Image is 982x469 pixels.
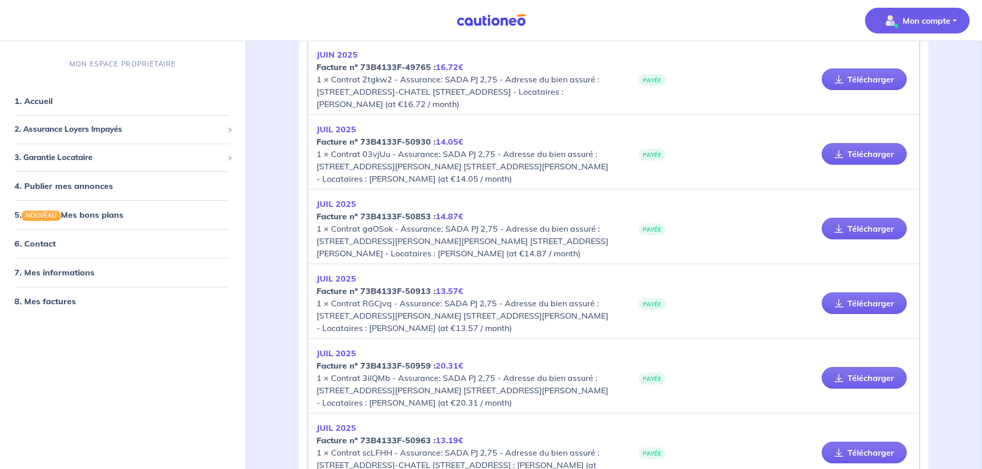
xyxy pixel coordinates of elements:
[882,12,898,29] img: illu_account_valid_menu.svg
[436,62,463,72] em: 16.72€
[4,233,241,254] div: 6. Contact
[14,96,53,106] a: 1. Accueil
[14,181,113,191] a: 4. Publier mes annonces
[822,367,907,389] a: Télécharger
[4,91,241,111] div: 1. Accueil
[317,273,356,284] em: JUIL 2025
[317,124,356,134] em: JUIL 2025
[70,59,176,69] p: MON ESPACE PROPRIÉTAIRE
[4,148,241,168] div: 3. Garantie Locataire
[865,8,970,33] button: illu_account_valid_menu.svgMon compte
[317,49,358,60] em: JUIN 2025
[14,152,223,164] span: 3. Garantie Locataire
[317,272,613,334] p: 1 × Contrat RGCjvq - Assurance: SADA PJ 2,75 - Adresse du bien assuré : [STREET_ADDRESS][PERSON_N...
[317,211,463,221] strong: Facture nº 73B4133F-50853 :
[317,347,613,409] p: 1 × Contrat 3ilQMb - Assurance: SADA PJ 2,75 - Adresse du bien assuré : [STREET_ADDRESS][PERSON_N...
[14,238,56,249] a: 6. Contact
[317,286,463,296] strong: Facture nº 73B4133F-50913 :
[436,211,463,221] em: 14.87€
[317,62,463,72] strong: Facture nº 73B4133F-49765 :
[639,298,665,310] span: PAYÉE
[317,423,356,433] em: JUIL 2025
[4,176,241,196] div: 4. Publier mes annonces
[822,218,907,239] a: Télécharger
[4,119,241,140] div: 2. Assurance Loyers Impayés
[14,267,94,277] a: 7. Mes informations
[822,442,907,463] a: Télécharger
[639,373,665,385] span: PAYÉE
[436,360,463,371] em: 20.31€
[4,204,241,225] div: 5.NOUVEAUMes bons plans
[317,48,613,110] p: 1 × Contrat Ztgkw2 - Assurance: SADA PJ 2,75 - Adresse du bien assuré : [STREET_ADDRESS]-CHATEL [...
[453,14,530,27] img: Cautioneo
[4,291,241,311] div: 8. Mes factures
[317,348,356,358] em: JUIL 2025
[14,124,223,135] span: 2. Assurance Loyers Impayés
[14,210,123,220] a: 5.NOUVEAUMes bons plans
[4,262,241,283] div: 7. Mes informations
[317,123,613,185] p: 1 × Contrat 03vjUu - Assurance: SADA PJ 2,75 - Adresse du bien assuré : [STREET_ADDRESS][PERSON_N...
[639,223,665,235] span: PAYÉE
[317,199,356,209] em: JUIL 2025
[317,136,463,147] strong: Facture nº 73B4133F-50930 :
[317,198,613,259] p: 1 × Contrat gaOSok - Assurance: SADA PJ 2,75 - Adresse du bien assuré : [STREET_ADDRESS][PERSON_N...
[14,296,76,306] a: 8. Mes factures
[639,149,665,161] span: PAYÉE
[822,292,907,314] a: Télécharger
[822,68,907,90] a: Télécharger
[436,435,463,445] em: 13.19€
[317,360,463,371] strong: Facture nº 73B4133F-50959 :
[436,136,463,147] em: 14.05€
[317,435,463,445] strong: Facture nº 73B4133F-50963 :
[822,143,907,165] a: Télécharger
[436,286,463,296] em: 13.57€
[639,447,665,459] span: PAYÉE
[903,14,951,27] p: Mon compte
[639,74,665,86] span: PAYÉE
